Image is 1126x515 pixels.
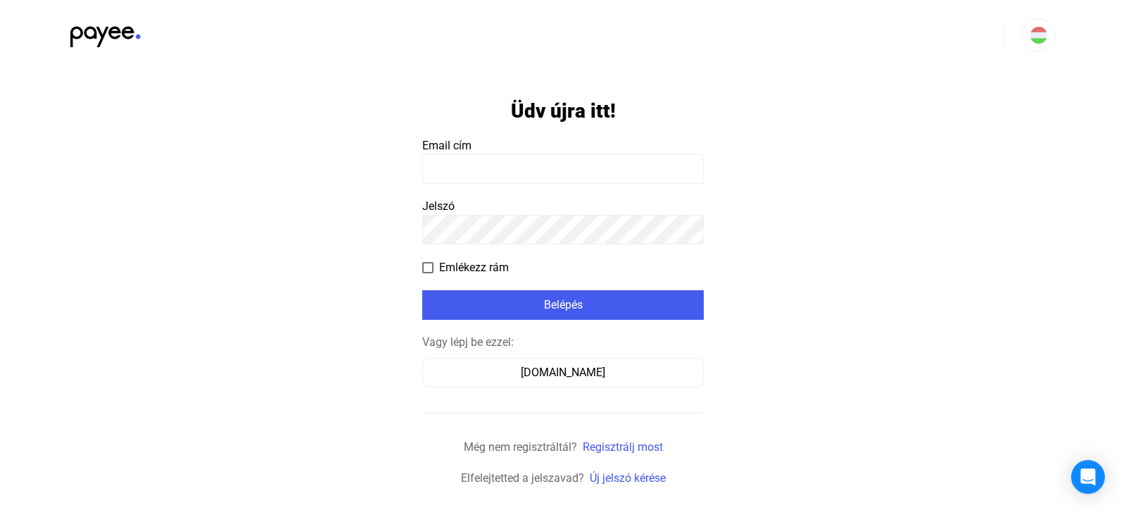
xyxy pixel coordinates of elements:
h1: Üdv újra itt! [511,99,616,123]
button: HU [1022,18,1056,52]
span: Emlékezz rám [439,259,509,276]
span: Elfelejtetted a jelszavad? [461,471,584,485]
a: Új jelszó kérése [590,471,666,485]
img: black-payee-blue-dot.svg [70,18,141,47]
div: Vagy lépj be ezzel: [422,334,704,351]
span: Még nem regisztráltál? [464,440,577,454]
div: Belépés [426,297,700,314]
span: Jelszó [422,199,455,213]
a: [DOMAIN_NAME] [422,366,704,379]
div: Open Intercom Messenger [1071,460,1105,494]
a: Regisztrálj most [583,440,663,454]
img: HU [1030,27,1047,44]
div: [DOMAIN_NAME] [427,364,699,381]
span: Email cím [422,139,472,152]
button: [DOMAIN_NAME] [422,358,704,387]
button: Belépés [422,290,704,320]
